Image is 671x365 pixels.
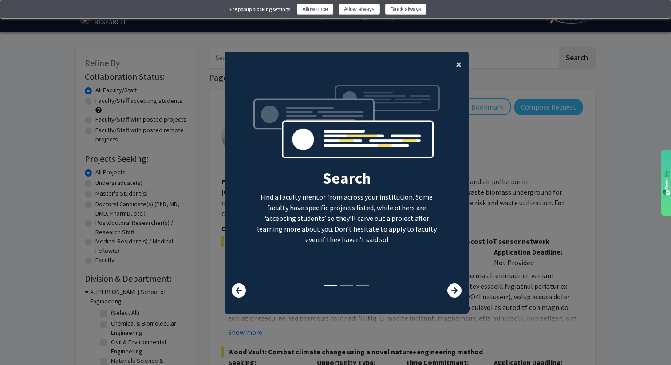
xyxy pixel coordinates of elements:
[252,192,442,245] p: Find a faculty mentor from across your institution. Some faculty have specific projects listed, w...
[297,4,333,15] button: Allow once
[252,84,442,169] img: search
[663,170,670,195] img: gdzwAHDJa65OwAAAABJRU5ErkJggg==
[339,4,380,15] button: Allow always
[252,169,442,188] h2: Search
[229,5,292,13] div: Site popup blocking settings:
[456,57,462,71] span: ×
[633,325,664,358] iframe: Chat
[385,4,426,15] button: Block always
[449,52,469,77] button: Close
